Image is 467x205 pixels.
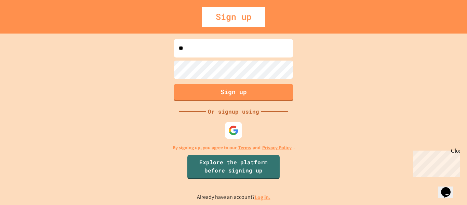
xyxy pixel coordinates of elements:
a: Log in. [255,194,270,201]
div: Or signup using [206,107,261,116]
div: Chat with us now!Close [3,3,47,43]
a: Terms [238,144,251,151]
a: Privacy Policy [262,144,292,151]
iframe: chat widget [438,178,460,198]
img: google-icon.svg [228,125,239,136]
button: Sign up [174,84,293,101]
p: Already have an account? [197,193,270,202]
a: Explore the platform before signing up [187,155,280,179]
iframe: chat widget [410,148,460,177]
p: By signing up, you agree to our and . [173,144,295,151]
div: Sign up [202,7,265,27]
